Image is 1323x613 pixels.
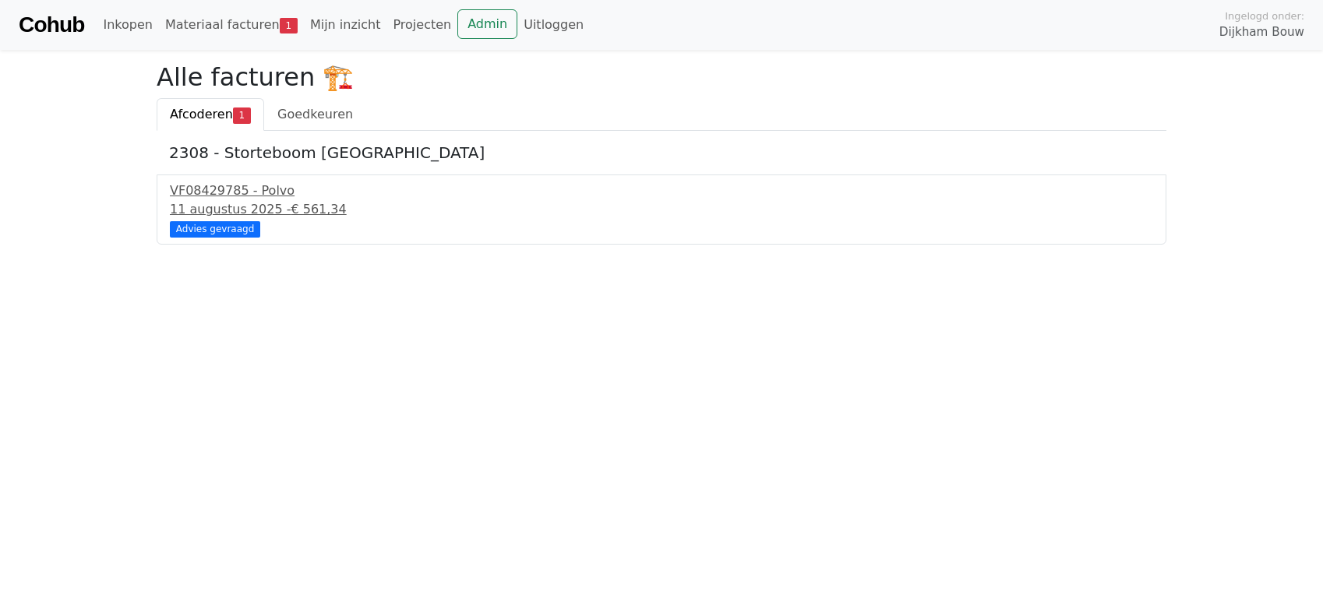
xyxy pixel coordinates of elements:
span: 1 [233,107,251,123]
span: Afcoderen [170,107,233,122]
a: Goedkeuren [264,98,366,131]
a: Admin [457,9,517,39]
a: Mijn inzicht [304,9,387,41]
div: Advies gevraagd [170,221,260,237]
a: VF08429785 - Polvo11 augustus 2025 -€ 561,34 Advies gevraagd [170,181,1153,235]
a: Cohub [19,6,84,44]
a: Uitloggen [517,9,590,41]
a: Projecten [386,9,457,41]
span: 1 [280,18,298,33]
a: Inkopen [97,9,158,41]
div: VF08429785 - Polvo [170,181,1153,200]
h2: Alle facturen 🏗️ [157,62,1166,92]
h5: 2308 - Storteboom [GEOGRAPHIC_DATA] [169,143,1154,162]
span: Ingelogd onder: [1225,9,1304,23]
a: Afcoderen1 [157,98,264,131]
span: Goedkeuren [277,107,353,122]
a: Materiaal facturen1 [159,9,304,41]
span: € 561,34 [291,202,346,217]
span: Dijkham Bouw [1219,23,1304,41]
div: 11 augustus 2025 - [170,200,1153,219]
